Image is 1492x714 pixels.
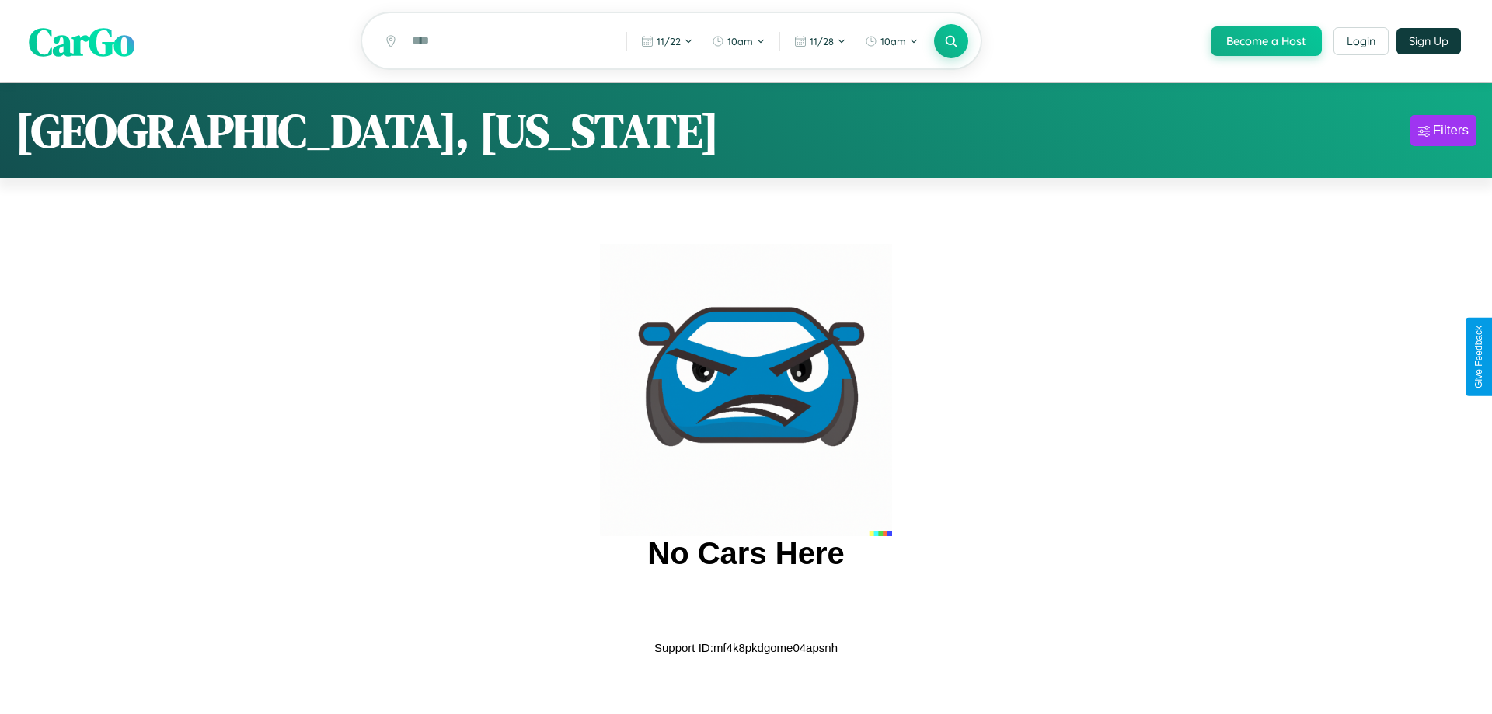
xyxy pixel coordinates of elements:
button: 10am [857,29,926,54]
h1: [GEOGRAPHIC_DATA], [US_STATE] [16,99,719,162]
span: 10am [880,35,906,47]
div: Give Feedback [1473,326,1484,388]
span: 11 / 28 [810,35,834,47]
img: car [600,244,892,536]
span: CarGo [29,14,134,68]
h2: No Cars Here [647,536,844,571]
button: 10am [704,29,773,54]
p: Support ID: mf4k8pkdgome04apsnh [654,637,838,658]
div: Filters [1433,123,1469,138]
button: 11/28 [786,29,854,54]
span: 11 / 22 [657,35,681,47]
button: Become a Host [1211,26,1322,56]
button: 11/22 [633,29,701,54]
span: 10am [727,35,753,47]
button: Login [1333,27,1389,55]
button: Sign Up [1396,28,1461,54]
button: Filters [1410,115,1476,146]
